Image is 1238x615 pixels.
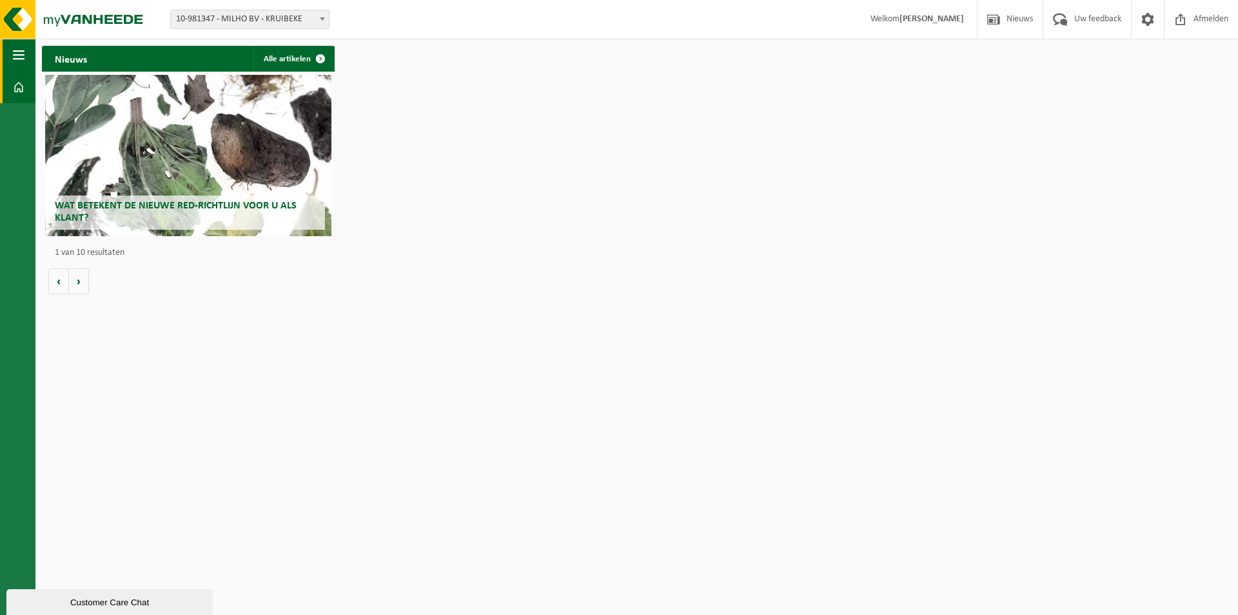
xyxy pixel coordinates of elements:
[48,268,69,294] button: Vorige
[171,10,329,28] span: 10-981347 - MILHO BV - KRUIBEKE
[899,14,964,24] strong: [PERSON_NAME]
[253,46,333,72] a: Alle artikelen
[42,46,100,71] h2: Nieuws
[69,268,89,294] button: Volgende
[170,10,329,29] span: 10-981347 - MILHO BV - KRUIBEKE
[6,587,215,615] iframe: chat widget
[55,201,297,223] span: Wat betekent de nieuwe RED-richtlijn voor u als klant?
[45,75,332,236] a: Wat betekent de nieuwe RED-richtlijn voor u als klant?
[55,248,328,257] p: 1 van 10 resultaten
